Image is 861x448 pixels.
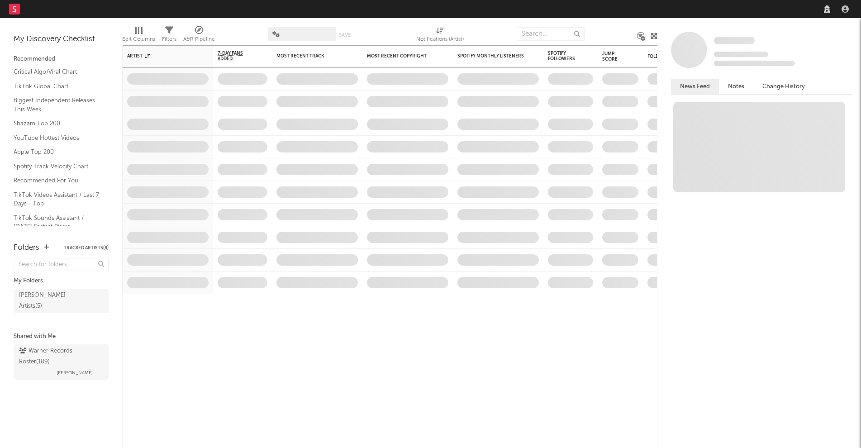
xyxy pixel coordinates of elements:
div: Notifications (Artist) [416,34,464,45]
a: TikTok Sounds Assistant / [DATE] Fastest Risers [14,213,100,232]
a: Some Artist [714,36,755,45]
span: 7-Day Fans Added [218,51,254,62]
div: My Discovery Checklist [14,34,109,45]
span: Some Artist [714,37,755,44]
div: Folders [647,54,715,59]
div: Most Recent Copyright [367,53,435,59]
div: Most Recent Track [276,53,344,59]
div: Filters [162,23,176,49]
div: Notifications (Artist) [416,23,464,49]
div: Spotify Followers [548,51,580,62]
a: Critical Algo/Viral Chart [14,67,100,77]
a: TikTok Videos Assistant / Last 7 Days - Top [14,190,100,209]
div: Jump Score [602,51,625,62]
a: Shazam Top 200 [14,119,100,129]
div: Warner Records Roster ( 189 ) [19,346,101,367]
div: Folders [14,243,39,253]
div: A&R Pipeline [183,23,215,49]
div: Edit Columns [122,34,155,45]
div: Filters [162,34,176,45]
a: TikTok Global Chart [14,81,100,91]
button: Notes [719,79,753,94]
span: 0 fans last week [714,61,795,66]
input: Search for folders... [14,258,109,271]
div: Edit Columns [122,23,155,49]
span: [PERSON_NAME] [57,367,93,378]
div: My Folders [14,276,109,286]
button: Tracked Artists(8) [64,246,109,250]
a: Apple Top 200 [14,147,100,157]
div: Shared with Me [14,331,109,342]
button: Change History [753,79,814,94]
a: Biggest Independent Releases This Week [14,95,100,114]
div: [PERSON_NAME] Artists ( 5 ) [19,290,83,312]
button: Save [339,33,351,38]
a: Spotify Track Velocity Chart [14,162,100,172]
div: Spotify Monthly Listeners [457,53,525,59]
div: Recommended [14,54,109,65]
button: News Feed [671,79,719,94]
a: [PERSON_NAME] Artists(5) [14,289,109,313]
a: YouTube Hottest Videos [14,133,100,143]
a: Warner Records Roster(189)[PERSON_NAME] [14,344,109,380]
span: Tracking Since: [DATE] [714,52,768,57]
a: Recommended For You [14,176,100,186]
input: Search... [517,27,585,41]
div: Artist [127,53,195,59]
div: A&R Pipeline [183,34,215,45]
